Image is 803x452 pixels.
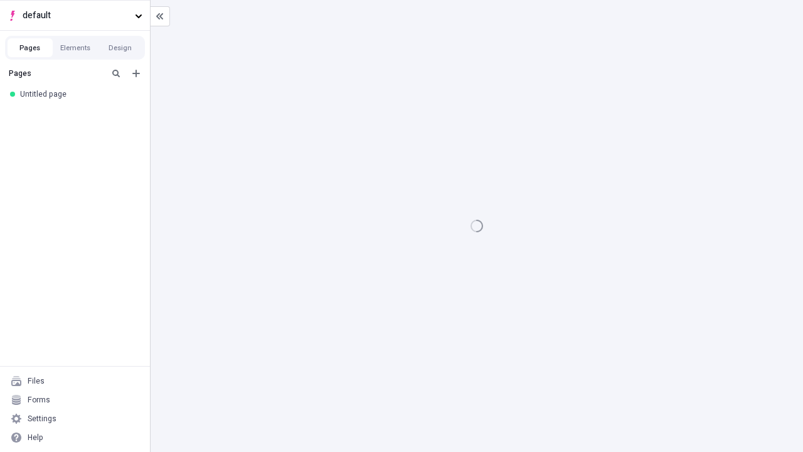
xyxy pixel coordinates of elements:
[28,376,45,386] div: Files
[8,38,53,57] button: Pages
[9,68,104,78] div: Pages
[20,89,135,99] div: Untitled page
[28,433,43,443] div: Help
[53,38,98,57] button: Elements
[23,9,130,23] span: default
[28,414,56,424] div: Settings
[98,38,143,57] button: Design
[129,66,144,81] button: Add new
[28,395,50,405] div: Forms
